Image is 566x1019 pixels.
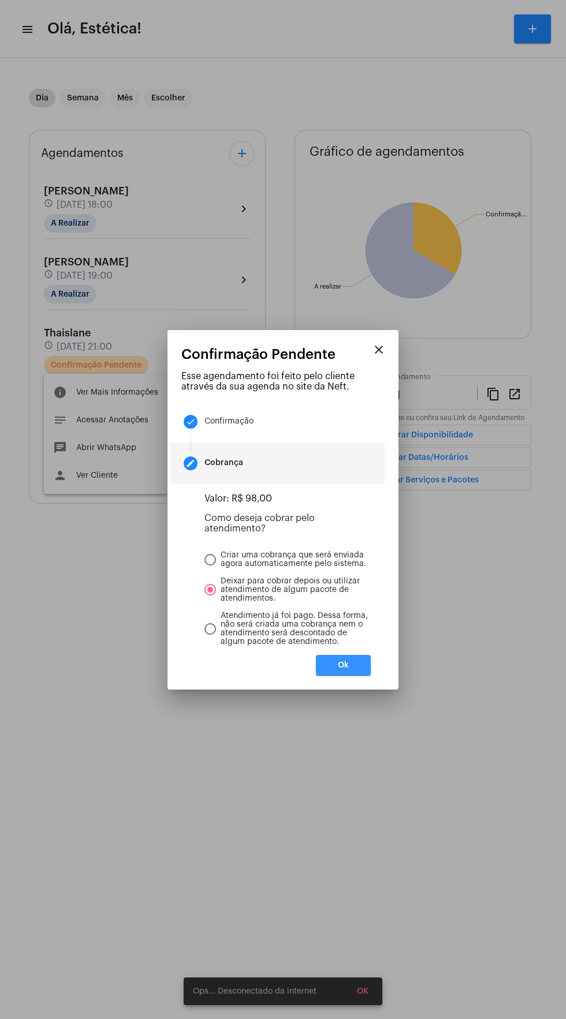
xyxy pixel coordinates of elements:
[186,459,195,468] mat-icon: create
[204,459,243,467] div: Cobrança
[181,347,336,362] span: Confirmação Pendente
[186,417,195,426] mat-icon: done
[316,655,371,676] button: Ok
[338,661,349,669] span: Ok
[216,577,371,603] span: Deixar para cobrar depois ou utilizar atendimento de algum pacote de atendimentos.
[204,493,371,504] p: Valor: R$ 98,00
[216,551,371,568] span: Criar uma cobrança que será enviada agora automaticamente pelo sistema.
[204,514,315,533] label: Como deseja cobrar pelo atendimento?
[372,343,386,357] mat-icon: close
[204,417,254,426] div: Confirmação
[181,371,385,392] p: Esse agendamento foi feito pelo cliente através da sua agenda no site da Neft.
[216,612,371,646] span: Atendimento já foi pago. Dessa forma, não será criada uma cobrança nem o atendimento será descont...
